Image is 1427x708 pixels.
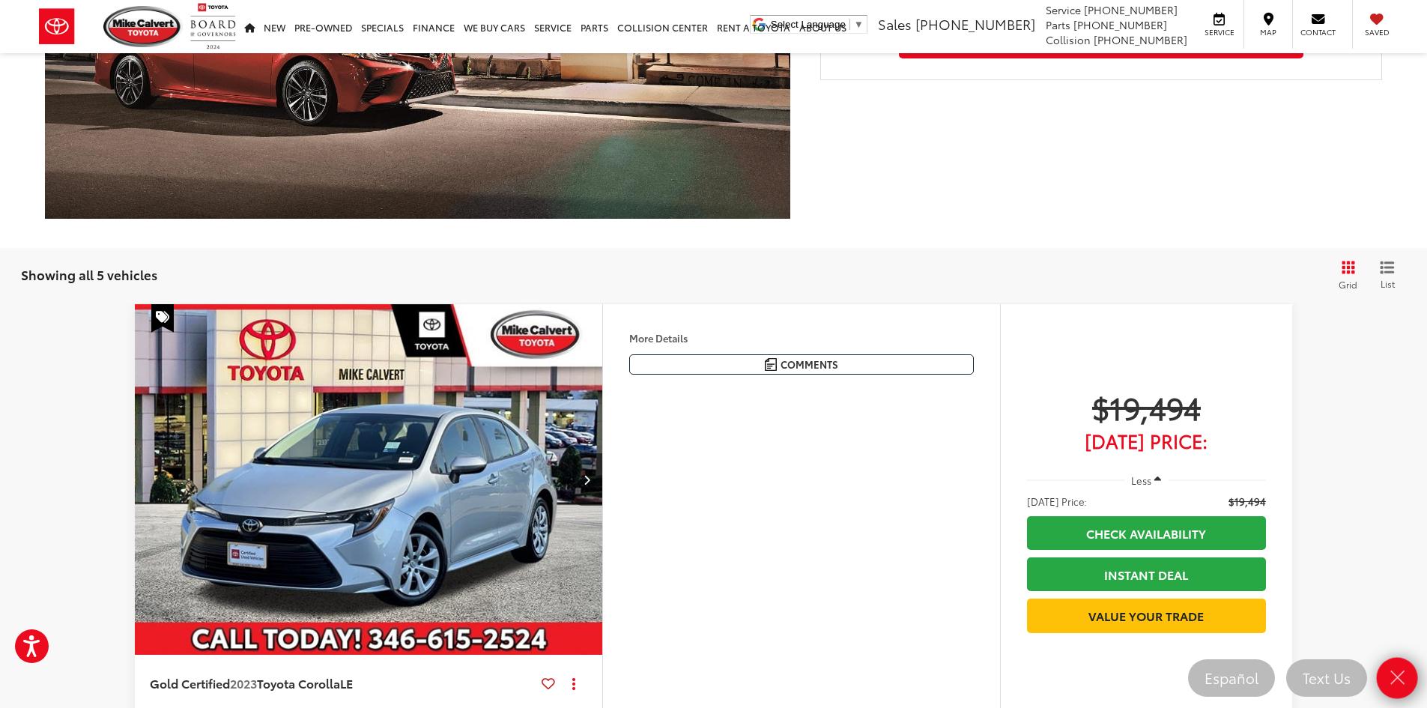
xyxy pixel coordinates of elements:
span: Comments [781,357,838,372]
span: Map [1252,27,1285,37]
a: Close [1377,658,1418,699]
img: Comments [765,358,777,371]
button: Actions [561,670,587,696]
span: Contact [1300,27,1336,37]
span: Gold Certified [150,674,230,692]
img: Mike Calvert Toyota [103,6,183,47]
span: Sales [878,14,912,34]
span: dropdown dots [572,677,575,689]
span: [PHONE_NUMBER] [1084,2,1178,17]
span: Showing all 5 vehicles [21,265,157,283]
span: Collision [1046,32,1091,47]
span: Toyota Corolla [257,674,340,692]
span: [PHONE_NUMBER] [915,14,1035,34]
span: $19,494 [1027,388,1266,426]
a: Value Your Trade [1027,599,1266,632]
button: Comments [629,354,974,375]
span: Special [151,304,174,333]
span: Parts [1046,17,1070,32]
span: [DATE] Price: [1027,433,1266,448]
a: Instant Deal [1027,557,1266,591]
span: Saved [1360,27,1393,37]
span: [PHONE_NUMBER] [1094,32,1187,47]
span: ▼ [854,19,864,30]
img: 2023 Toyota Corolla LE [134,304,604,656]
h4: More Details [629,333,974,343]
span: Service [1202,27,1236,37]
a: Check Availability [1027,516,1266,550]
a: 2023 Toyota Corolla LE2023 Toyota Corolla LE2023 Toyota Corolla LE2023 Toyota Corolla LE [134,304,604,656]
button: Next image [572,453,602,506]
span: LE [340,674,353,692]
div: 2023 Toyota Corolla LE 0 [134,304,604,656]
span: 2023 [230,674,257,692]
a: Gold Certified2023Toyota CorollaLE [150,675,536,692]
iframe: Chat window [1052,112,1427,652]
span: [PHONE_NUMBER] [1073,17,1167,32]
span: Service [1046,2,1081,17]
span: [DATE] Price: [1027,494,1087,509]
